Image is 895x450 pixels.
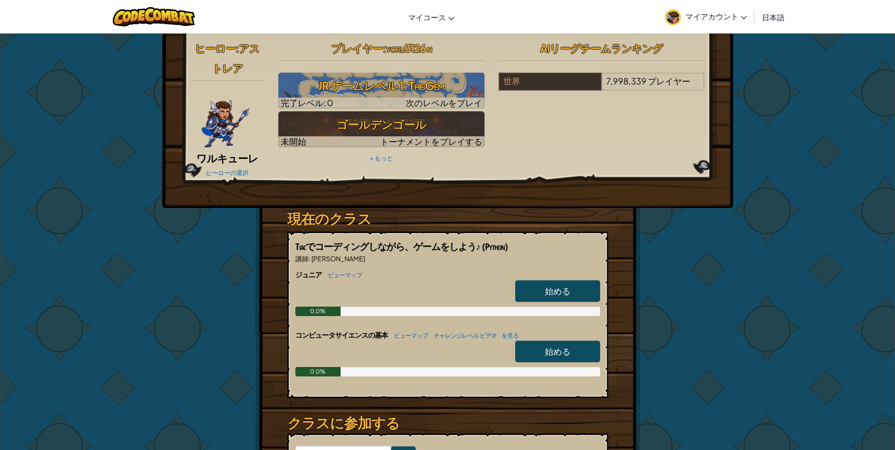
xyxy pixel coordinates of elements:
[429,331,497,340] a: チャレンジレベル ビデオ
[278,73,485,108] img: JR ゲームレベル 1: The Gem
[403,4,459,30] a: マイコース
[323,271,362,279] a: ビューマップ
[370,154,393,162] a: + もっと
[281,97,333,108] span: 完了レベル: 0
[278,114,485,135] h3: ゴールデンゴール
[389,331,428,340] a: ビューマップ
[278,111,485,147] img: ゴールデンゴール
[606,75,646,86] span: 7,998,339
[201,92,250,149] img: ValkyriePose.png
[278,75,485,96] h3: JR ゲームレベル 1: The Gem
[295,240,482,253] span: Tiacでコーディングしながら、ゲームをしよう♪
[281,136,306,147] span: 未開始
[113,7,195,26] img: CodeCombatのロゴ
[686,11,747,21] span: マイアカウント
[408,12,446,22] span: マイコース
[235,42,239,55] span: :
[482,240,508,253] span: (Python)
[665,9,681,25] img: avatar
[278,111,485,147] a: ゴールデンゴール未開始トーナメントをプレイする
[540,42,663,55] span: AIリーグチームランキング
[195,42,235,55] span: ヒーロー
[661,2,752,32] a: マイアカウント
[295,330,389,340] span: コンピュータサイエンスの基本
[497,331,519,340] a: を見る
[295,367,341,376] div: 0.0%
[206,169,249,176] a: ヒーローの選択
[406,97,482,108] span: 次のレベルをプレイ
[309,254,310,263] span: :
[196,151,258,165] span: ワルキューレ
[757,4,789,30] a: 日本語
[287,208,608,229] h3: 現在のクラス
[380,136,482,147] span: トーナメントをプレイする
[648,75,690,86] span: プレイヤー
[499,73,602,91] div: 世界
[295,270,323,280] span: ジュニア
[295,307,341,316] div: 0.0%
[545,285,570,296] span: 始める
[499,82,705,92] a: 世界7,998,339プレイヤー
[331,42,383,55] span: プレイヤー
[386,42,432,55] span: yoru3126 n
[310,254,365,263] span: [PERSON_NAME]
[295,254,309,263] span: 講師
[287,412,608,433] h3: クラスに参加する
[278,73,485,108] a: Play Next Level
[383,42,386,55] span: :
[545,346,570,357] span: 始める
[762,12,785,22] span: 日本語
